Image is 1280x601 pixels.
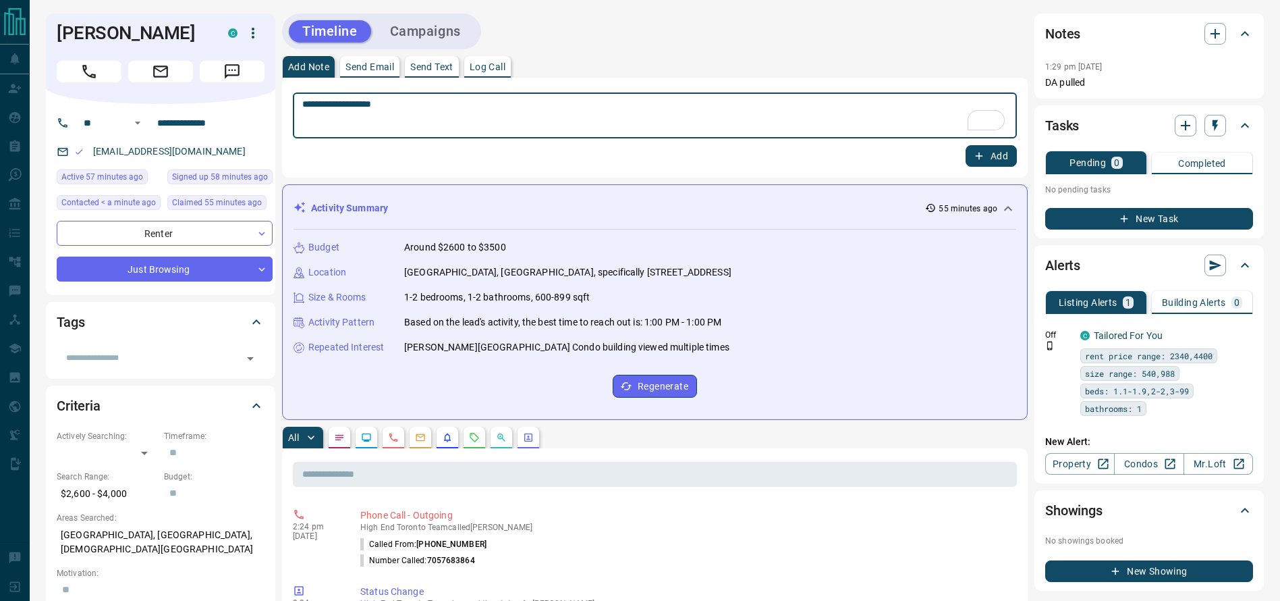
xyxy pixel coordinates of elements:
[1045,535,1253,547] p: No showings booked
[404,290,590,305] p: 1-2 bedrooms, 1-2 bathrooms, 600-899 sqft
[1045,341,1055,350] svg: Push Notification Only
[404,315,721,330] p: Based on the lead's activity, the best time to reach out is: 1:00 PM - 1:00 PM
[308,340,384,355] p: Repeated Interest
[308,315,374,330] p: Activity Pattern
[360,585,1011,599] p: Status Change
[289,20,371,43] button: Timeline
[200,61,265,82] span: Message
[57,430,157,442] p: Actively Searching:
[57,169,161,188] div: Mon Sep 15 2025
[1045,109,1253,142] div: Tasks
[1045,76,1253,90] p: DA pulled
[1045,62,1103,72] p: 1:29 pm [DATE]
[1085,367,1175,380] span: size range: 540,988
[57,221,273,246] div: Renter
[1045,115,1079,136] h2: Tasks
[470,62,505,72] p: Log Call
[1045,23,1080,45] h2: Notes
[1162,298,1226,307] p: Building Alerts
[57,567,265,579] p: Motivation:
[293,531,340,541] p: [DATE]
[288,62,329,72] p: Add Note
[172,170,268,184] span: Signed up 58 minutes ago
[1114,158,1119,167] p: 0
[167,169,273,188] div: Mon Sep 15 2025
[294,196,1016,221] div: Activity Summary55 minutes ago
[93,146,246,157] a: [EMAIL_ADDRESS][DOMAIN_NAME]
[1045,180,1253,200] p: No pending tasks
[57,471,157,483] p: Search Range:
[57,22,208,44] h1: [PERSON_NAME]
[61,170,143,184] span: Active 57 minutes ago
[164,471,265,483] p: Budget:
[57,311,84,333] h2: Tags
[308,265,346,280] p: Location
[334,432,345,443] svg: Notes
[1178,159,1226,168] p: Completed
[1045,500,1103,521] h2: Showings
[1045,435,1253,449] p: New Alert:
[360,508,1011,523] p: Phone Call - Outgoing
[57,257,273,282] div: Just Browsing
[523,432,534,443] svg: Agent Actions
[293,522,340,531] p: 2:24 pm
[1045,494,1253,527] div: Showings
[404,340,729,355] p: [PERSON_NAME][GEOGRAPHIC_DATA] Condo building viewed multiple times
[360,554,475,567] p: Number Called:
[311,201,388,215] p: Activity Summary
[1125,298,1131,307] p: 1
[57,483,157,505] p: $2,600 - $4,000
[469,432,480,443] svg: Requests
[1045,560,1253,582] button: New Showing
[360,538,486,550] p: Called From:
[288,433,299,442] p: All
[164,430,265,442] p: Timeframe:
[939,203,997,215] p: 55 minutes ago
[404,265,731,280] p: [GEOGRAPHIC_DATA], [GEOGRAPHIC_DATA], specifically [STREET_ADDRESS]
[361,432,372,443] svg: Lead Browsing Activity
[167,195,273,214] div: Mon Sep 15 2025
[1045,18,1253,50] div: Notes
[172,196,262,209] span: Claimed 55 minutes ago
[241,349,260,368] button: Open
[128,61,193,82] span: Email
[427,556,475,565] span: 7057683864
[388,432,399,443] svg: Calls
[1080,331,1090,340] div: condos.ca
[1085,349,1213,363] span: rent price range: 2340,4400
[57,195,161,214] div: Mon Sep 15 2025
[1045,255,1080,276] h2: Alerts
[130,115,146,131] button: Open
[966,145,1017,167] button: Add
[442,432,453,443] svg: Listing Alerts
[496,432,507,443] svg: Opportunities
[410,62,453,72] p: Send Text
[308,290,366,305] p: Size & Rooms
[57,512,265,524] p: Areas Searched:
[360,523,1011,532] p: High End Toronto Team called [PERSON_NAME]
[57,306,265,338] div: Tags
[1069,158,1106,167] p: Pending
[57,524,265,560] p: [GEOGRAPHIC_DATA], [GEOGRAPHIC_DATA], [DEMOGRAPHIC_DATA][GEOGRAPHIC_DATA]
[377,20,474,43] button: Campaigns
[74,147,84,157] svg: Email Valid
[1045,329,1072,341] p: Off
[57,390,265,422] div: Criteria
[57,61,121,82] span: Call
[1045,453,1115,475] a: Property
[1045,249,1253,282] div: Alerts
[57,395,101,417] h2: Criteria
[302,99,1007,133] textarea: To enrich screen reader interactions, please activate Accessibility in Grammarly extension settings
[308,240,339,255] p: Budget
[1114,453,1184,475] a: Condos
[1085,402,1142,415] span: bathrooms: 1
[1085,384,1189,398] span: beds: 1.1-1.9,2-2,3-99
[1045,208,1253,230] button: New Task
[415,432,426,443] svg: Emails
[416,540,486,549] span: [PHONE_NUMBER]
[1234,298,1240,307] p: 0
[613,375,697,398] button: Regenerate
[1059,298,1117,307] p: Listing Alerts
[1184,453,1253,475] a: Mr.Loft
[404,240,506,255] p: Around $2600 to $3500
